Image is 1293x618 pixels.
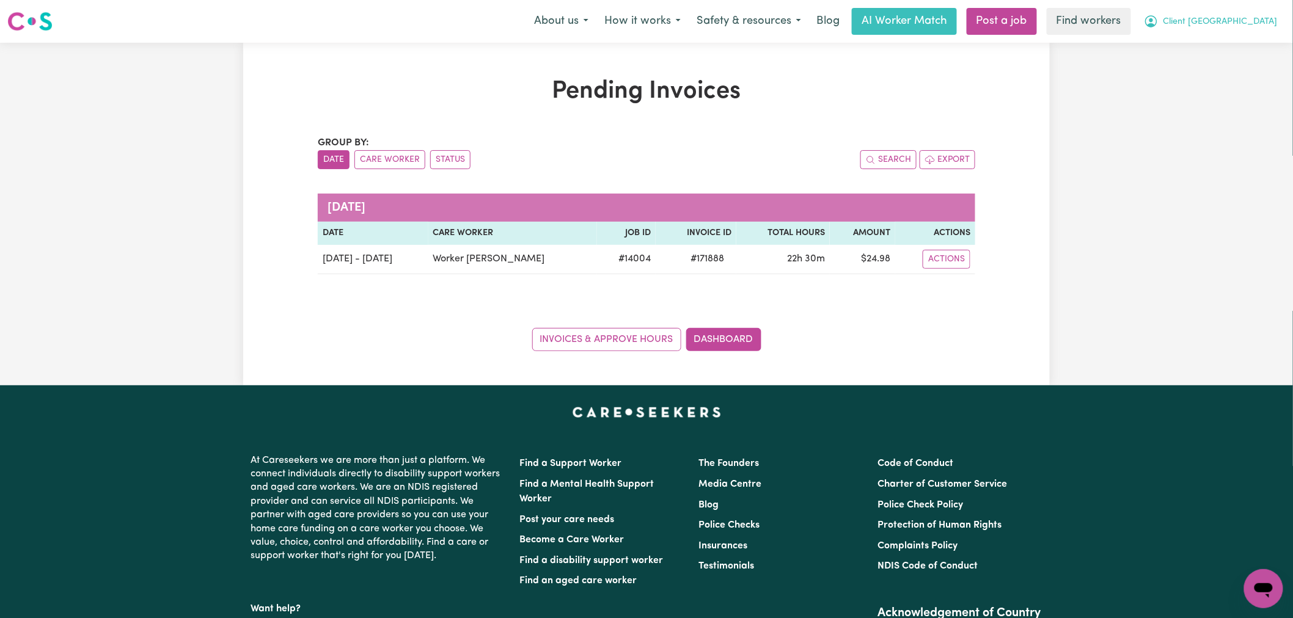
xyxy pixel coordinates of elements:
[967,8,1037,35] a: Post a job
[698,561,754,571] a: Testimonials
[852,8,957,35] a: AI Worker Match
[698,541,747,551] a: Insurances
[830,245,895,274] td: $ 24.98
[519,576,637,586] a: Find an aged care worker
[878,479,1008,489] a: Charter of Customer Service
[809,8,847,35] a: Blog
[597,222,656,245] th: Job ID
[895,222,975,245] th: Actions
[698,520,760,530] a: Police Checks
[596,9,689,34] button: How it works
[1163,15,1278,29] span: Client [GEOGRAPHIC_DATA]
[318,150,350,169] button: sort invoices by date
[860,150,917,169] button: Search
[787,254,825,264] span: 22 hours 30 minutes
[430,150,471,169] button: sort invoices by paid status
[573,407,721,417] a: Careseekers home page
[878,561,978,571] a: NDIS Code of Conduct
[354,150,425,169] button: sort invoices by care worker
[519,459,621,468] a: Find a Support Worker
[318,194,975,222] caption: [DATE]
[251,449,505,568] p: At Careseekers we are more than just a platform. We connect individuals directly to disability su...
[519,479,654,504] a: Find a Mental Health Support Worker
[698,479,761,489] a: Media Centre
[519,515,614,525] a: Post your care needs
[736,222,830,245] th: Total Hours
[428,245,598,274] td: Worker [PERSON_NAME]
[920,150,975,169] button: Export
[1047,8,1131,35] a: Find workers
[1244,569,1283,608] iframe: Button to launch messaging window
[830,222,895,245] th: Amount
[698,500,719,510] a: Blog
[318,77,975,106] h1: Pending Invoices
[318,138,369,148] span: Group by:
[251,597,505,616] p: Want help?
[878,459,954,468] a: Code of Conduct
[526,9,596,34] button: About us
[428,222,598,245] th: Care Worker
[878,500,964,510] a: Police Check Policy
[878,541,958,551] a: Complaints Policy
[519,556,663,565] a: Find a disability support worker
[532,328,681,351] a: Invoices & Approve Hours
[519,535,624,545] a: Become a Care Worker
[683,252,731,266] span: # 171888
[878,520,1002,530] a: Protection of Human Rights
[1136,9,1286,34] button: My Account
[656,222,736,245] th: Invoice ID
[698,459,759,468] a: The Founders
[923,250,970,269] button: Actions
[7,10,53,32] img: Careseekers logo
[318,222,428,245] th: Date
[597,245,656,274] td: # 14004
[689,9,809,34] button: Safety & resources
[318,245,428,274] td: [DATE] - [DATE]
[7,7,53,35] a: Careseekers logo
[686,328,761,351] a: Dashboard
